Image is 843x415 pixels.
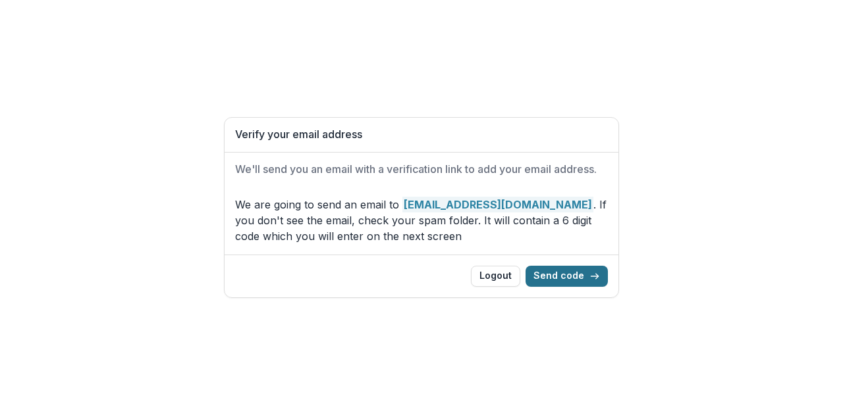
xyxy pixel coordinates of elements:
[235,163,608,176] h2: We'll send you an email with a verification link to add your email address.
[235,128,608,141] h1: Verify your email address
[471,266,520,287] button: Logout
[526,266,608,287] button: Send code
[402,197,593,212] strong: [EMAIL_ADDRESS][DOMAIN_NAME]
[235,197,608,244] p: We are going to send an email to . If you don't see the email, check your spam folder. It will co...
